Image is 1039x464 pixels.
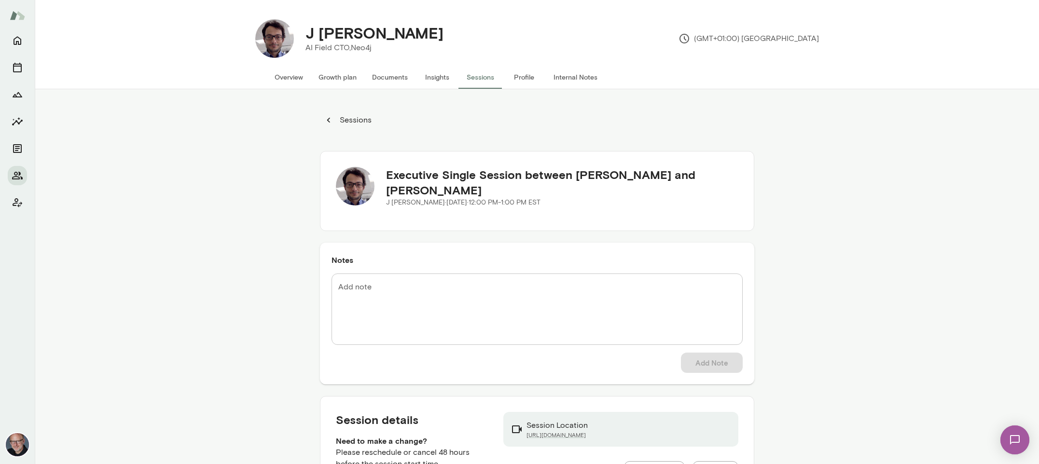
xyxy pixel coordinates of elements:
[364,66,416,89] button: Documents
[267,66,311,89] button: Overview
[8,31,27,50] button: Home
[386,167,738,198] h5: Executive Single Session between [PERSON_NAME] and [PERSON_NAME]
[332,254,743,266] h6: Notes
[526,431,588,439] a: [URL][DOMAIN_NAME]
[526,420,588,431] p: Session Location
[311,66,364,89] button: Growth plan
[546,66,605,89] button: Internal Notes
[305,42,443,54] p: AI Field CTO, Neo4j
[8,139,27,158] button: Documents
[8,85,27,104] button: Growth Plan
[336,412,488,427] h5: Session details
[336,435,488,447] h6: Need to make a change?
[459,66,502,89] button: Sessions
[255,19,294,58] img: J Barrasa
[338,114,372,126] p: Sessions
[336,167,374,205] img: J Barrasa
[305,24,443,42] h4: J [PERSON_NAME]
[416,66,459,89] button: Insights
[8,58,27,77] button: Sessions
[6,433,29,456] img: Nick Gould
[8,112,27,131] button: Insights
[8,193,27,212] button: Client app
[679,33,819,44] p: (GMT+01:00) [GEOGRAPHIC_DATA]
[10,6,25,25] img: Mento
[386,198,738,207] p: J [PERSON_NAME] · [DATE] · 12:00 PM-1:00 PM EST
[502,66,546,89] button: Profile
[320,110,377,130] button: Sessions
[8,166,27,185] button: Members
